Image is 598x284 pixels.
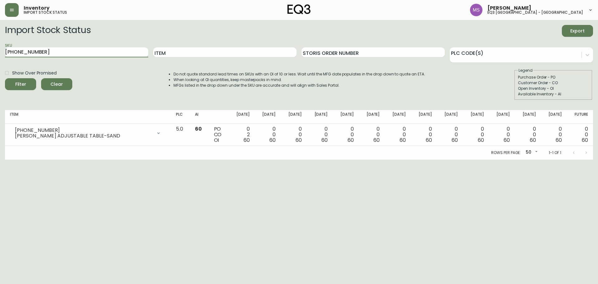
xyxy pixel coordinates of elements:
[255,110,281,124] th: [DATE]
[307,110,333,124] th: [DATE]
[15,80,26,88] div: Filter
[269,137,276,144] span: 60
[5,110,171,124] th: Item
[333,110,359,124] th: [DATE]
[452,137,458,144] span: 60
[470,4,482,16] img: 1b6e43211f6f3cc0b0729c9049b8e7af
[518,86,589,91] div: Open Inventory - OI
[373,137,380,144] span: 60
[190,110,209,124] th: AI
[173,83,425,88] li: MFGs listed in the drop down under the SKU are accurate and will align with Sales Portal.
[518,80,589,86] div: Customer Order - CO
[518,75,589,80] div: Purchase Order - PO
[338,126,354,143] div: 0 0
[567,110,593,124] th: Future
[518,91,589,97] div: Available Inventory - AI
[487,11,583,14] h5: eq3 [GEOGRAPHIC_DATA] - [GEOGRAPHIC_DATA]
[46,80,67,88] span: Clear
[296,137,302,144] span: 60
[244,137,250,144] span: 60
[234,126,250,143] div: 0 2
[530,137,536,144] span: 60
[478,137,484,144] span: 60
[364,126,380,143] div: 0 0
[416,126,432,143] div: 0 0
[437,110,463,124] th: [DATE]
[572,126,588,143] div: 0 0
[10,126,166,140] div: [PHONE_NUMBER][PERSON_NAME] ADJUSTABLE TABLE-SAND
[24,11,67,14] h5: import stock status
[582,137,588,144] span: 60
[287,4,311,14] img: logo
[504,137,510,144] span: 60
[546,126,562,143] div: 0 0
[487,6,531,11] span: [PERSON_NAME]
[556,137,562,144] span: 60
[195,125,202,132] span: 60
[312,126,328,143] div: 0 0
[281,110,307,124] th: [DATE]
[5,78,36,90] button: Filter
[463,110,489,124] th: [DATE]
[468,126,484,143] div: 0 0
[24,6,50,11] span: Inventory
[562,25,593,37] button: Export
[359,110,385,124] th: [DATE]
[229,110,255,124] th: [DATE]
[348,137,354,144] span: 60
[214,137,219,144] span: OI
[518,68,533,73] legend: Legend
[214,126,224,143] div: PO CO
[523,147,539,158] div: 50
[489,110,515,124] th: [DATE]
[260,126,276,143] div: 0 0
[12,70,57,76] span: Show Over Promised
[41,78,72,90] button: Clear
[411,110,437,124] th: [DATE]
[491,150,521,156] p: Rows per page:
[286,126,302,143] div: 0 0
[385,110,411,124] th: [DATE]
[426,137,432,144] span: 60
[171,124,190,146] td: 5.0
[15,128,152,133] div: [PHONE_NUMBER]
[541,110,567,124] th: [DATE]
[15,133,152,139] div: [PERSON_NAME] ADJUSTABLE TABLE-SAND
[171,110,190,124] th: PLC
[173,77,425,83] li: When looking at OI quantities, keep masterpacks in mind.
[5,25,91,37] h2: Import Stock Status
[400,137,406,144] span: 60
[515,110,541,124] th: [DATE]
[442,126,458,143] div: 0 0
[549,150,561,156] p: 1-1 of 1
[173,71,425,77] li: Do not quote standard lead times on SKUs with an OI of 10 or less. Wait until the MFG date popula...
[520,126,536,143] div: 0 0
[321,137,328,144] span: 60
[390,126,406,143] div: 0 0
[494,126,510,143] div: 0 0
[567,27,588,35] span: Export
